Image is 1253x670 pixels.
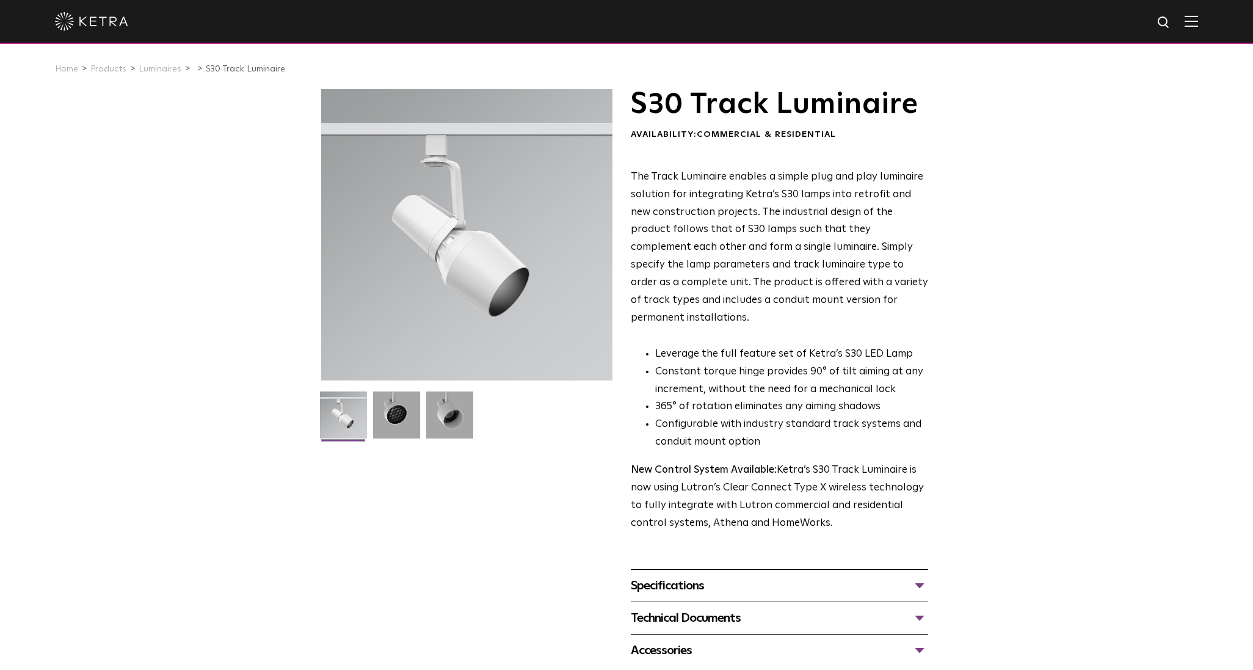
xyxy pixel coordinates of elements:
[631,641,928,660] div: Accessories
[1185,15,1198,27] img: Hamburger%20Nav.svg
[426,391,473,448] img: 9e3d97bd0cf938513d6e
[1157,15,1172,31] img: search icon
[631,89,928,120] h1: S30 Track Luminaire
[139,65,181,73] a: Luminaires
[631,172,928,323] span: The Track Luminaire enables a simple plug and play luminaire solution for integrating Ketra’s S30...
[631,129,928,141] div: Availability:
[631,465,777,475] strong: New Control System Available:
[697,130,836,139] span: Commercial & Residential
[206,65,285,73] a: S30 Track Luminaire
[655,398,928,416] li: 365° of rotation eliminates any aiming shadows
[631,462,928,533] p: Ketra’s S30 Track Luminaire is now using Lutron’s Clear Connect Type X wireless technology to ful...
[655,346,928,363] li: Leverage the full feature set of Ketra’s S30 LED Lamp
[320,391,367,448] img: S30-Track-Luminaire-2021-Web-Square
[631,608,928,628] div: Technical Documents
[373,391,420,448] img: 3b1b0dc7630e9da69e6b
[55,65,78,73] a: Home
[631,576,928,595] div: Specifications
[655,416,928,451] li: Configurable with industry standard track systems and conduit mount option
[655,363,928,399] li: Constant torque hinge provides 90° of tilt aiming at any increment, without the need for a mechan...
[90,65,126,73] a: Products
[55,12,128,31] img: ketra-logo-2019-white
